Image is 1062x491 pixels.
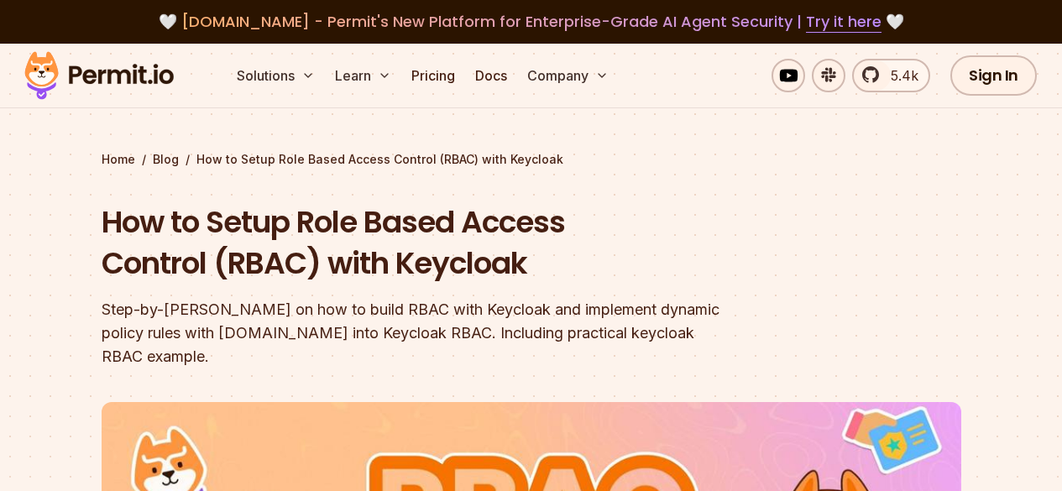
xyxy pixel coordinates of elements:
a: 5.4k [852,59,930,92]
span: 5.4k [881,65,918,86]
button: Learn [328,59,398,92]
div: Step-by-[PERSON_NAME] on how to build RBAC with Keycloak and implement dynamic policy rules with ... [102,298,746,368]
a: Try it here [806,11,882,33]
div: 🤍 🤍 [40,10,1022,34]
a: Pricing [405,59,462,92]
button: Solutions [230,59,322,92]
a: Blog [153,151,179,168]
div: / / [102,151,961,168]
a: Sign In [950,55,1037,96]
button: Company [521,59,615,92]
span: [DOMAIN_NAME] - Permit's New Platform for Enterprise-Grade AI Agent Security | [181,11,882,32]
a: Home [102,151,135,168]
h1: How to Setup Role Based Access Control (RBAC) with Keycloak [102,201,746,285]
img: Permit logo [17,47,181,104]
a: Docs [468,59,514,92]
